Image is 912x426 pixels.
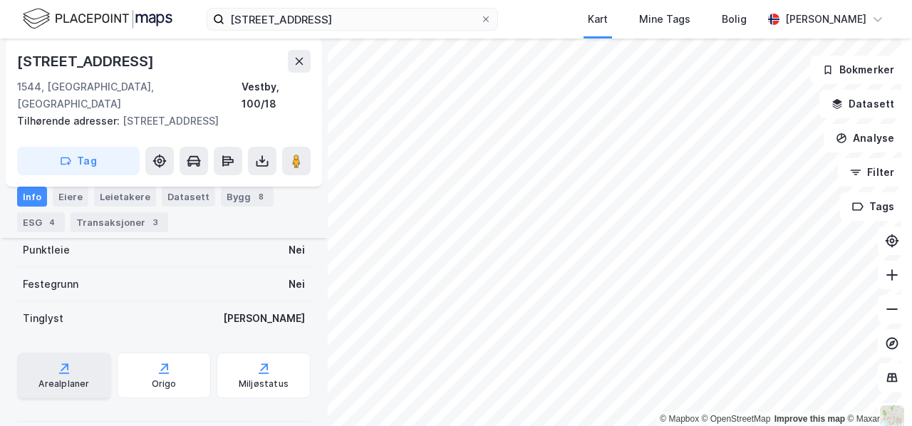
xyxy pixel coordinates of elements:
[254,189,268,204] div: 8
[17,50,157,73] div: [STREET_ADDRESS]
[242,78,311,113] div: Vestby, 100/18
[810,56,906,84] button: Bokmerker
[17,147,140,175] button: Tag
[289,241,305,259] div: Nei
[152,378,177,390] div: Origo
[838,158,906,187] button: Filter
[94,187,156,207] div: Leietakere
[162,187,215,207] div: Datasett
[17,212,65,232] div: ESG
[639,11,690,28] div: Mine Tags
[38,378,89,390] div: Arealplaner
[17,78,242,113] div: 1544, [GEOGRAPHIC_DATA], [GEOGRAPHIC_DATA]
[239,378,289,390] div: Miljøstatus
[840,192,906,221] button: Tags
[702,414,771,424] a: OpenStreetMap
[17,115,123,127] span: Tilhørende adresser:
[289,276,305,293] div: Nei
[148,215,162,229] div: 3
[53,187,88,207] div: Eiere
[785,11,866,28] div: [PERSON_NAME]
[23,310,63,327] div: Tinglyst
[774,414,845,424] a: Improve this map
[221,187,274,207] div: Bygg
[223,310,305,327] div: [PERSON_NAME]
[824,124,906,152] button: Analyse
[224,9,480,30] input: Søk på adresse, matrikkel, gårdeiere, leietakere eller personer
[660,414,699,424] a: Mapbox
[23,241,70,259] div: Punktleie
[71,212,168,232] div: Transaksjoner
[23,6,172,31] img: logo.f888ab2527a4732fd821a326f86c7f29.svg
[841,358,912,426] iframe: Chat Widget
[819,90,906,118] button: Datasett
[841,358,912,426] div: Kontrollprogram for chat
[722,11,747,28] div: Bolig
[588,11,608,28] div: Kart
[17,187,47,207] div: Info
[45,215,59,229] div: 4
[17,113,299,130] div: [STREET_ADDRESS]
[23,276,78,293] div: Festegrunn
